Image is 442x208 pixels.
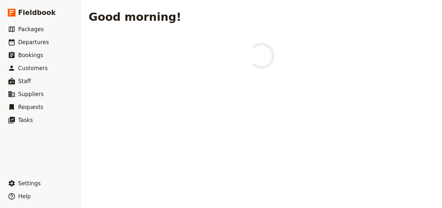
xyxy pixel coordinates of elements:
span: Help [18,193,31,200]
span: Departures [18,39,49,45]
span: Packages [18,26,44,32]
span: Fieldbook [18,8,56,18]
span: Requests [18,104,43,110]
span: Customers [18,65,48,71]
span: Staff [18,78,31,84]
h1: Good morning! [89,10,181,23]
span: Bookings [18,52,43,58]
span: Tasks [18,117,33,123]
span: Suppliers [18,91,44,97]
span: Settings [18,180,41,187]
